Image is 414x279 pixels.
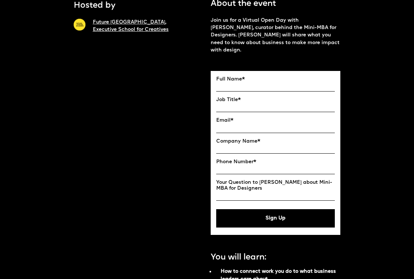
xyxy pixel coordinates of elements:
label: Your Question to [PERSON_NAME] about Mini-MBA for Designers [216,180,335,192]
p: Join us for a Virtual Open Day with [PERSON_NAME], curator behind the Mini-MBA for Designers. [PE... [211,17,340,54]
label: Full Name [216,76,335,82]
img: A yellow circle with Future London Academy logo [74,19,85,31]
label: Email [216,118,335,124]
label: Phone Number [216,159,335,165]
a: Future [GEOGRAPHIC_DATA],Executive School for Creatives [93,20,169,32]
p: You will learn: [211,252,266,263]
button: Sign Up [216,209,335,228]
label: Company Name [216,139,335,144]
label: Job Title [216,97,335,103]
